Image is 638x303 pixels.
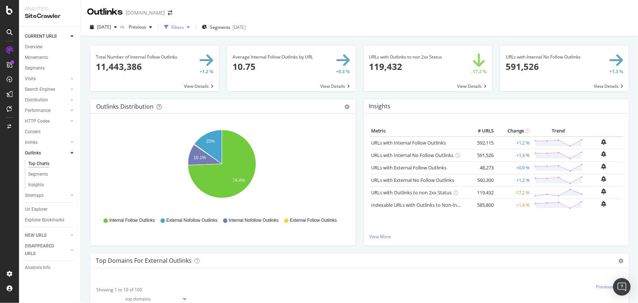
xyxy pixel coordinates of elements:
[370,233,623,240] a: View More
[25,128,76,136] a: Content
[466,126,495,136] th: # URLS
[25,149,68,157] a: Outlinks
[25,232,46,239] div: NEW URLS
[25,96,48,104] div: Distribution
[25,86,55,93] div: Search Engines
[25,33,57,40] div: CURRENT URLS
[601,176,607,182] div: bell-plus
[370,126,466,136] th: Metric
[371,177,454,183] a: URLs with External No Follow Outlinks
[466,186,495,199] td: 119,432
[25,54,48,61] div: Movements
[601,164,607,169] div: bell-plus
[495,199,532,211] td: +1.4 %
[25,33,68,40] a: CURRENT URLS
[25,6,75,12] div: Analytics
[532,126,585,136] th: Trend
[126,24,146,30] span: Previous
[25,242,68,258] a: DISAPPEARED URLS
[25,264,50,272] div: Analysis Info
[371,189,452,196] a: URLs with Outlinks to non 2xx Status
[87,6,123,18] div: Outlinks
[25,107,50,115] div: Performance
[601,139,607,145] div: bell-plus
[199,21,249,33] button: Segments[DATE]
[166,217,218,224] span: External Nofollow Outlinks
[25,192,68,199] a: Sitemaps
[206,139,215,144] text: 15%
[466,149,495,161] td: 591,526
[25,64,45,72] div: Segments
[25,64,76,72] a: Segments
[193,155,206,160] text: 10.1%
[495,161,532,174] td: +0.9 %
[96,284,142,293] div: Showing 1 to 10 of 100
[25,54,76,61] a: Movements
[371,152,454,158] a: URLs with Internal No Follow Outlinks
[25,216,64,224] div: Explorer Bookmarks
[87,21,120,33] button: [DATE]
[168,10,172,15] div: arrow-right-arrow-left
[25,117,50,125] div: HTTP Codes
[233,24,246,30] div: [DATE]
[618,258,623,263] i: Options
[613,278,631,296] div: Open Intercom Messenger
[233,178,245,183] text: 74.4%
[210,24,230,30] span: Segments
[25,264,76,272] a: Analysis Info
[120,23,126,30] span: vs
[126,9,165,16] div: [DOMAIN_NAME]
[601,188,607,194] div: bell-plus
[601,151,607,157] div: bell-plus
[96,256,192,266] h4: Top Domains for External Outlinks
[495,136,532,149] td: +1.2 %
[96,126,347,210] svg: A chart.
[109,217,155,224] span: Internal Follow Outlinks
[466,199,495,211] td: 585,800
[25,128,41,136] div: Content
[25,107,68,115] a: Performance
[369,101,391,111] h4: Insights
[25,117,68,125] a: HTTP Codes
[25,43,76,51] a: Overview
[25,12,75,20] div: SiteCrawler
[25,149,41,157] div: Outlinks
[25,206,76,213] a: Url Explorer
[28,171,76,178] a: Segments
[466,136,495,149] td: 592,115
[25,192,44,199] div: Sitemaps
[25,216,76,224] a: Explorer Bookmarks
[495,126,532,136] th: Change
[28,181,76,189] a: Insights
[25,139,68,146] a: Inlinks
[25,43,42,51] div: Overview
[596,284,614,290] a: Previous
[161,21,193,33] button: Filters
[371,164,447,171] a: URLs with External Follow Outlinks
[25,75,36,83] div: Visits
[171,24,184,30] div: Filters
[28,160,49,168] div: Top Charts
[96,103,154,110] div: Outlinks Distribution
[25,232,68,239] a: NEW URLS
[495,149,532,161] td: +1.3 %
[25,139,38,146] div: Inlinks
[495,174,532,186] td: +1.2 %
[601,201,607,207] div: bell-plus
[466,161,495,174] td: 48,273
[28,181,44,189] div: Insights
[25,242,62,258] div: DISAPPEARED URLS
[290,217,337,224] span: External Follow Outlinks
[466,174,495,186] td: 560,300
[345,104,350,109] div: gear
[28,160,76,168] a: Top Charts
[25,96,68,104] a: Distribution
[25,86,68,93] a: Search Engines
[25,206,48,213] div: Url Explorer
[97,24,111,30] span: 2025 Sep. 29th
[495,186,532,199] td: -17.2 %
[371,202,487,208] a: Indexable URLs with Outlinks to Non-Indexable URLs
[28,171,48,178] div: Segments
[126,21,155,33] button: Previous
